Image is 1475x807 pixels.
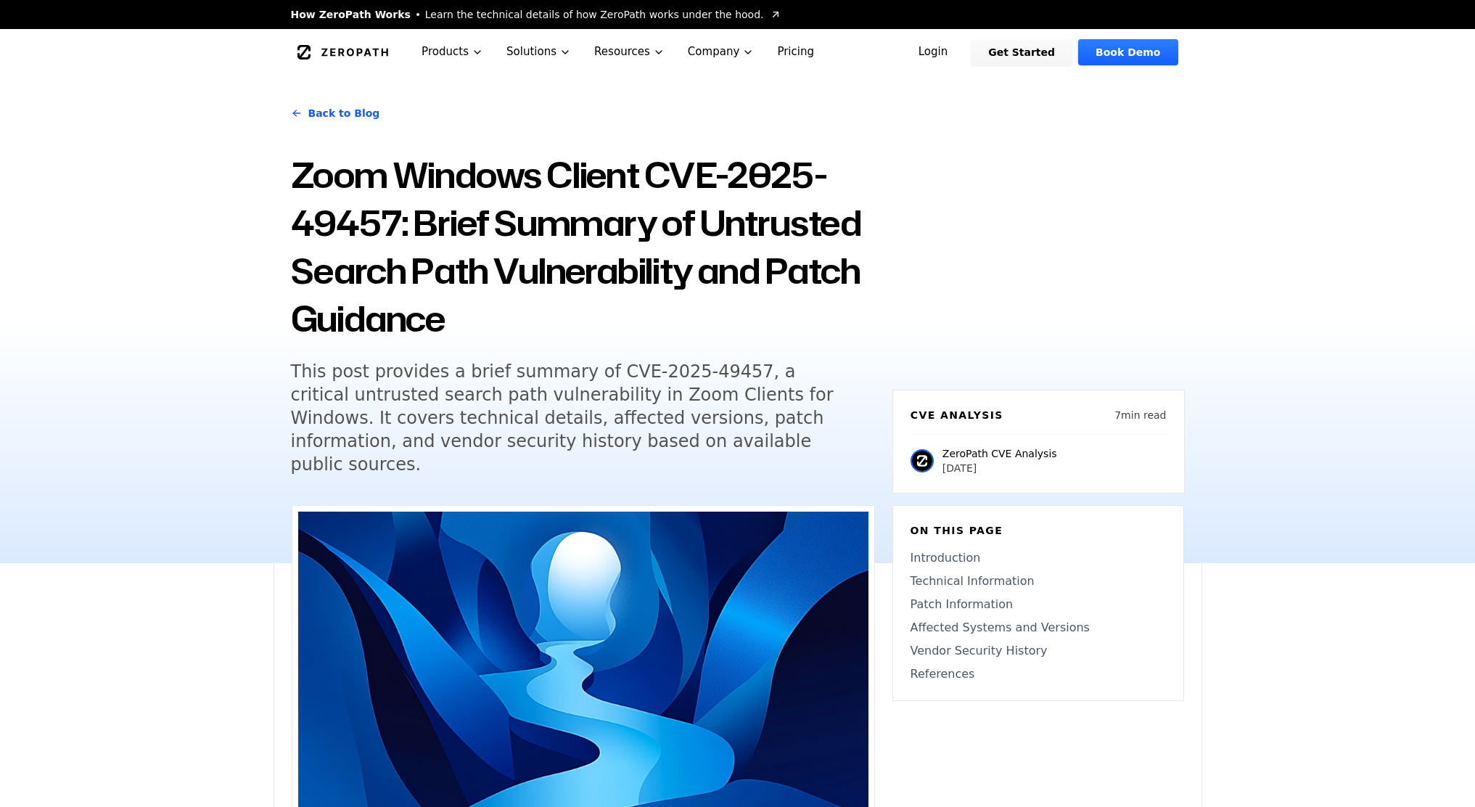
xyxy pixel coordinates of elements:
a: Patch Information [911,596,1166,613]
a: Technical Information [911,573,1166,590]
span: How ZeroPath Works [291,7,411,22]
p: [DATE] [942,461,1057,475]
h5: This post provides a brief summary of CVE-2025-49457, a critical untrusted search path vulnerabil... [291,360,848,476]
h6: CVE Analysis [911,408,1003,422]
a: Affected Systems and Versions [911,619,1166,636]
h1: Zoom Windows Client CVE-2025-49457: Brief Summary of Untrusted Search Path Vulnerability and Patc... [291,151,875,343]
a: Introduction [911,549,1166,567]
h6: On this page [911,523,1166,538]
a: Pricing [765,29,826,75]
p: ZeroPath CVE Analysis [942,446,1057,461]
a: Vendor Security History [911,642,1166,660]
a: Get Started [971,39,1072,65]
button: Resources [583,29,676,75]
p: 7 min read [1114,408,1166,422]
a: Back to Blog [291,93,380,134]
img: ZeroPath CVE Analysis [911,449,934,472]
button: Products [410,29,495,75]
a: Book Demo [1078,39,1178,65]
a: How ZeroPath WorksLearn the technical details of how ZeroPath works under the hood. [291,7,781,22]
button: Company [676,29,766,75]
a: References [911,665,1166,683]
button: Solutions [495,29,583,75]
span: Learn the technical details of how ZeroPath works under the hood. [425,7,764,22]
a: Login [901,39,966,65]
nav: Global [274,29,1202,75]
